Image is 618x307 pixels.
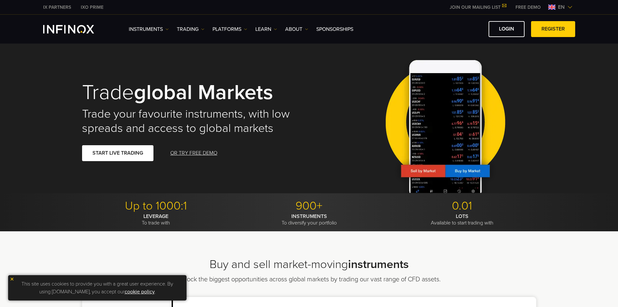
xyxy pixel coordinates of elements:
a: START LIVE TRADING [82,145,153,161]
a: OR TRY FREE DEMO [170,145,218,161]
strong: instruments [348,257,409,271]
a: Learn [255,25,277,33]
a: INFINOX [76,4,108,11]
img: yellow close icon [10,277,14,281]
h2: Trade your favourite instruments, with low spreads and access to global markets [82,107,300,135]
a: TRADING [177,25,204,33]
a: PLATFORMS [212,25,247,33]
a: INFINOX MENU [511,4,546,11]
p: Up to 1000:1 [82,199,230,213]
strong: LEVERAGE [143,213,168,220]
strong: global markets [134,80,273,105]
p: To diversify your portfolio [235,213,383,226]
p: Unlock the biggest opportunities across global markets by trading our vast range of CFD assets. [159,275,459,284]
a: LOGIN [489,21,525,37]
a: cookie policy [125,288,155,295]
p: To trade with [82,213,230,226]
strong: INSTRUMENTS [291,213,327,220]
a: SPONSORSHIPS [316,25,353,33]
strong: LOTS [456,213,468,220]
p: 0.01 [388,199,536,213]
a: REGISTER [531,21,575,37]
span: en [555,3,567,11]
a: Instruments [129,25,169,33]
a: INFINOX Logo [43,25,109,33]
a: ABOUT [285,25,308,33]
p: This site uses cookies to provide you with a great user experience. By using [DOMAIN_NAME], you a... [11,278,183,297]
a: INFINOX [38,4,76,11]
h1: Trade [82,82,300,104]
p: Available to start trading with [388,213,536,226]
a: JOIN OUR MAILING LIST [445,5,511,10]
h2: Buy and sell market-moving [82,257,536,272]
p: 900+ [235,199,383,213]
